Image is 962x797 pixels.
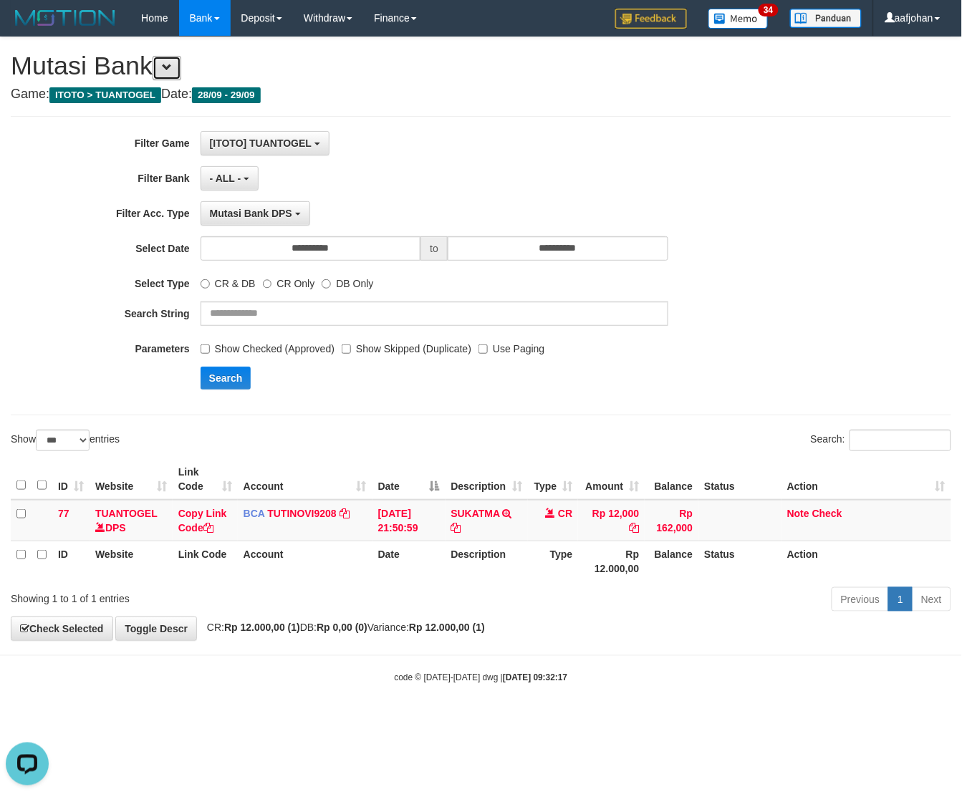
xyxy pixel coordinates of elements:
button: Open LiveChat chat widget [6,6,49,49]
label: DB Only [322,271,373,291]
span: CR [558,508,572,519]
th: Website [90,541,173,581]
strong: Rp 0,00 (0) [317,622,367,633]
input: CR Only [263,279,272,289]
th: ID [52,541,90,581]
a: Toggle Descr [115,617,197,641]
a: Copy Link Code [178,508,227,533]
button: - ALL - [201,166,259,190]
img: Button%20Memo.svg [708,9,769,29]
td: Rp 162,000 [645,500,698,541]
th: Description [446,541,529,581]
h4: Game: Date: [11,87,951,102]
span: CR: DB: Variance: [200,622,485,633]
th: Link Code [173,541,238,581]
a: Copy TUTINOVI9208 to clipboard [340,508,350,519]
th: Account [238,541,372,581]
span: 28/09 - 29/09 [192,87,261,103]
label: Search: [811,430,951,451]
th: Date [372,541,446,581]
th: Website: activate to sort column ascending [90,459,173,500]
th: Type [528,541,578,581]
div: Showing 1 to 1 of 1 entries [11,586,390,606]
button: [ITOTO] TUANTOGEL [201,131,330,155]
label: Use Paging [478,337,544,356]
label: CR Only [263,271,315,291]
th: Action [781,541,951,581]
th: Account: activate to sort column ascending [238,459,372,500]
label: Show Skipped (Duplicate) [342,337,471,356]
span: [ITOTO] TUANTOGEL [210,137,312,149]
img: MOTION_logo.png [11,7,120,29]
input: Show Checked (Approved) [201,344,210,354]
input: Use Paging [478,344,488,354]
th: Link Code: activate to sort column ascending [173,459,238,500]
a: 1 [888,587,913,612]
input: Search: [850,430,951,451]
input: Show Skipped (Duplicate) [342,344,351,354]
th: Status [698,541,781,581]
th: Rp 12.000,00 [578,541,645,581]
small: code © [DATE]-[DATE] dwg | [395,673,568,683]
a: Check Selected [11,617,113,641]
td: [DATE] 21:50:59 [372,500,446,541]
th: Date: activate to sort column descending [372,459,446,500]
th: Action: activate to sort column ascending [781,459,951,500]
a: Copy SUKATMA to clipboard [451,522,461,533]
label: Show entries [11,430,120,451]
th: ID: activate to sort column ascending [52,459,90,500]
th: Status [698,459,781,500]
a: Previous [832,587,889,612]
a: TUANTOGEL [95,508,158,519]
h1: Mutasi Bank [11,52,951,80]
strong: Rp 12.000,00 (1) [224,622,300,633]
span: BCA [244,508,265,519]
td: Rp 12,000 [578,500,645,541]
a: Next [912,587,951,612]
span: 77 [58,508,69,519]
button: Search [201,367,251,390]
strong: Rp 12.000,00 (1) [409,622,485,633]
th: Type: activate to sort column ascending [528,459,578,500]
button: Mutasi Bank DPS [201,201,310,226]
span: - ALL - [210,173,241,184]
select: Showentries [36,430,90,451]
label: Show Checked (Approved) [201,337,335,356]
input: CR & DB [201,279,210,289]
a: Note [787,508,809,519]
span: ITOTO > TUANTOGEL [49,87,161,103]
span: 34 [759,4,778,16]
img: Feedback.jpg [615,9,687,29]
strong: [DATE] 09:32:17 [503,673,567,683]
a: SUKATMA [451,508,500,519]
label: CR & DB [201,271,256,291]
a: Copy Rp 12,000 to clipboard [629,522,639,533]
img: panduan.png [790,9,862,28]
th: Balance [645,459,698,500]
th: Balance [645,541,698,581]
th: Amount: activate to sort column ascending [578,459,645,500]
td: DPS [90,500,173,541]
a: Check [812,508,842,519]
span: to [420,236,448,261]
a: TUTINOVI9208 [267,508,336,519]
input: DB Only [322,279,331,289]
th: Description: activate to sort column ascending [446,459,529,500]
span: Mutasi Bank DPS [210,208,292,219]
